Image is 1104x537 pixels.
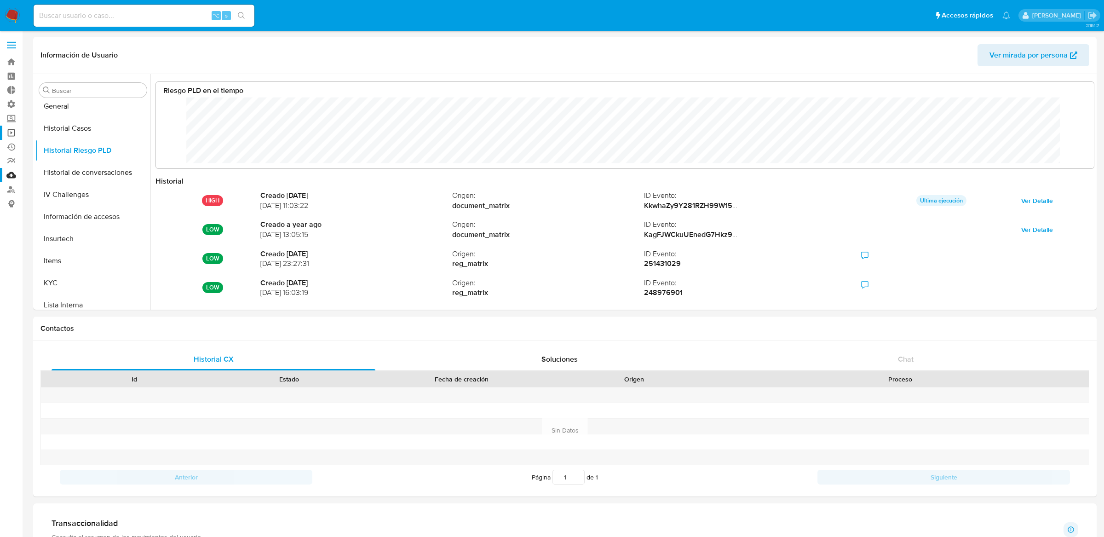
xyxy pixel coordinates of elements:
[232,9,251,22] button: search-icon
[373,375,550,384] div: Fecha de creación
[942,11,993,20] span: Accesos rápidos
[1002,12,1010,19] a: Notificaciones
[52,87,143,95] input: Buscar
[202,195,223,206] p: HIGH
[916,195,966,206] p: Ultima ejecución
[194,354,234,364] span: Historial CX
[35,184,150,206] button: IV Challenges
[60,470,312,485] button: Anterior
[644,278,836,288] span: ID Evento :
[452,201,644,211] strong: document_matrix
[977,44,1089,66] button: Ver mirada por persona
[718,375,1082,384] div: Proceso
[260,230,452,240] span: [DATE] 13:05:15
[63,375,205,384] div: Id
[218,375,360,384] div: Estado
[1015,222,1059,237] button: Ver Detalle
[260,259,452,269] span: [DATE] 23:27:31
[563,375,705,384] div: Origen
[452,278,644,288] span: Origen :
[644,200,1007,211] strong: KkwhaZy9Y281RZH99W153ZF5zW4fggnZ/EJTdOJbtl1K6hTdgoDaVzCsBRMCALGd95PRulfI0GRuiyYLH63MfA==
[260,201,452,211] span: [DATE] 11:03:22
[644,258,681,269] strong: 251431029
[202,253,223,264] p: LOW
[452,191,644,201] span: Origen :
[260,219,452,230] strong: Creado a year ago
[34,10,254,22] input: Buscar usuario o caso...
[898,354,914,364] span: Chat
[40,51,118,60] h1: Información de Usuario
[260,278,452,288] strong: Creado [DATE]
[1087,11,1097,20] a: Salir
[202,282,223,293] p: LOW
[35,294,150,316] button: Lista Interna
[452,259,644,269] strong: reg_matrix
[163,85,243,96] strong: Riesgo PLD en el tiempo
[35,250,150,272] button: Items
[1032,11,1084,20] p: eric.malcangi@mercadolibre.com
[213,11,219,20] span: ⌥
[35,139,150,162] button: Historial Riesgo PLD
[43,87,50,94] button: Buscar
[644,219,836,230] span: ID Evento :
[644,249,836,259] span: ID Evento :
[1021,194,1053,207] span: Ver Detalle
[452,249,644,259] span: Origen :
[35,162,150,184] button: Historial de conversaciones
[35,272,150,294] button: KYC
[202,224,223,235] p: LOW
[35,228,150,250] button: Insurtech
[817,470,1070,485] button: Siguiente
[452,230,644,240] strong: document_matrix
[1021,223,1053,236] span: Ver Detalle
[596,473,598,482] span: 1
[35,206,150,228] button: Información de accesos
[452,219,644,230] span: Origen :
[225,11,228,20] span: s
[1015,193,1059,208] button: Ver Detalle
[260,249,452,259] strong: Creado [DATE]
[155,176,184,186] strong: Historial
[260,191,452,201] strong: Creado [DATE]
[40,324,1089,333] h1: Contactos
[35,117,150,139] button: Historial Casos
[35,95,150,117] button: General
[532,470,598,485] span: Página de
[644,191,836,201] span: ID Evento :
[452,288,644,298] strong: reg_matrix
[260,288,452,298] span: [DATE] 16:03:19
[644,287,683,298] strong: 248976901
[989,44,1068,66] span: Ver mirada por persona
[541,354,578,364] span: Soluciones
[644,229,1010,240] strong: KagFJWCkuUEnedG7Hkz9eK7JZO9oTHby7lISypN1GGwElox5S30qb7wTFT5BEoDKxN/Ro1WjYsb5186cAYs++g==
